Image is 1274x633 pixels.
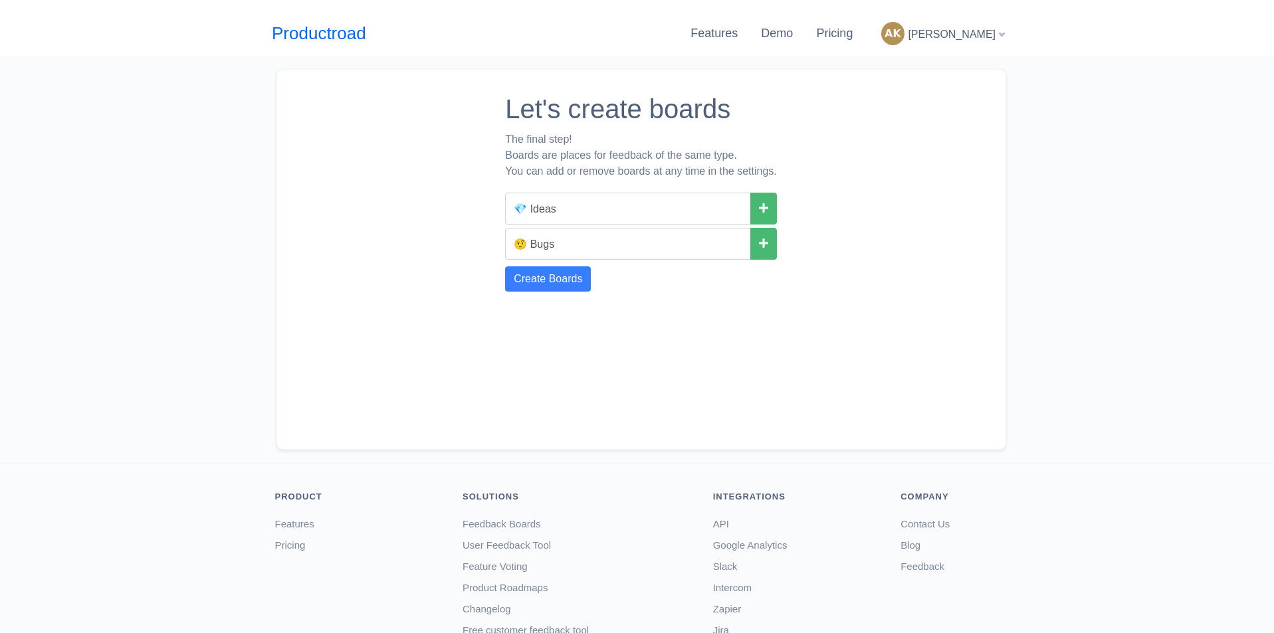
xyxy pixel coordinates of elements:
[505,132,777,179] div: The final step! Boards are places for feedback of the same type. You can add or remove boards at ...
[463,539,551,551] a: User Feedback Tool
[690,27,738,40] a: Features
[901,539,920,551] a: Blog
[713,518,729,529] a: API
[901,490,1006,503] div: Company
[713,561,738,572] a: Slack
[463,603,511,614] a: Changelog
[713,603,742,614] a: Zapier
[713,582,752,593] a: Intercom
[881,22,904,45] img: Adrian Knight userpic
[272,21,366,46] a: Productroad
[901,561,944,572] a: Feedback
[713,490,881,503] div: Integrations
[505,228,751,260] input: Board name (features, ideas, bugs, e.t.c)
[761,27,793,40] a: Demo
[463,490,693,503] div: Solutions
[816,27,853,40] a: Pricing
[463,518,541,529] a: Feedback Boards
[463,582,548,593] a: Product Roadmaps
[275,490,443,503] div: Product
[908,29,996,40] span: [PERSON_NAME]
[275,539,306,551] a: Pricing
[275,518,314,529] a: Features
[901,518,950,529] a: Contact Us
[876,17,1009,50] div: [PERSON_NAME]
[463,561,528,572] a: Feature Voting
[505,266,591,292] button: Create Boards
[713,539,788,551] a: Google Analytics
[505,93,777,125] h1: Let's create boards
[505,193,751,225] input: Board name (features, ideas, bugs, e.t.c)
